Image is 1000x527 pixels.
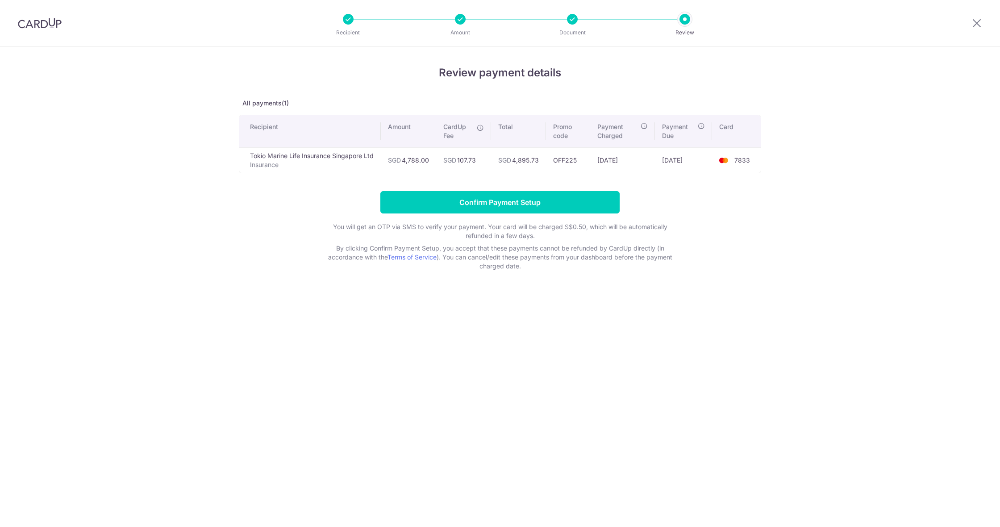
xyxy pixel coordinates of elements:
img: CardUp [18,18,62,29]
td: OFF225 [546,147,590,173]
img: <span class="translation_missing" title="translation missing: en.account_steps.new_confirm_form.b... [715,155,733,166]
span: SGD [498,156,511,164]
th: Promo code [546,115,590,147]
td: [DATE] [655,147,712,173]
span: 7833 [734,156,750,164]
p: By clicking Confirm Payment Setup, you accept that these payments cannot be refunded by CardUp di... [321,244,679,271]
p: Recipient [315,28,381,37]
span: Payment Charged [597,122,638,140]
p: Insurance [250,160,374,169]
td: 107.73 [436,147,491,173]
span: SGD [388,156,401,164]
td: [DATE] [590,147,655,173]
p: All payments(1) [239,99,761,108]
a: Terms of Service [387,253,437,261]
span: Payment Due [662,122,695,140]
p: Document [539,28,605,37]
th: Recipient [239,115,381,147]
span: CardUp Fee [443,122,472,140]
td: 4,895.73 [491,147,546,173]
p: Amount [427,28,493,37]
span: SGD [443,156,456,164]
td: 4,788.00 [381,147,436,173]
td: Tokio Marine Life Insurance Singapore Ltd [239,147,381,173]
th: Card [712,115,761,147]
p: Review [652,28,718,37]
p: You will get an OTP via SMS to verify your payment. Your card will be charged S$0.50, which will ... [321,222,679,240]
h4: Review payment details [239,65,761,81]
th: Amount [381,115,436,147]
th: Total [491,115,546,147]
input: Confirm Payment Setup [380,191,620,213]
